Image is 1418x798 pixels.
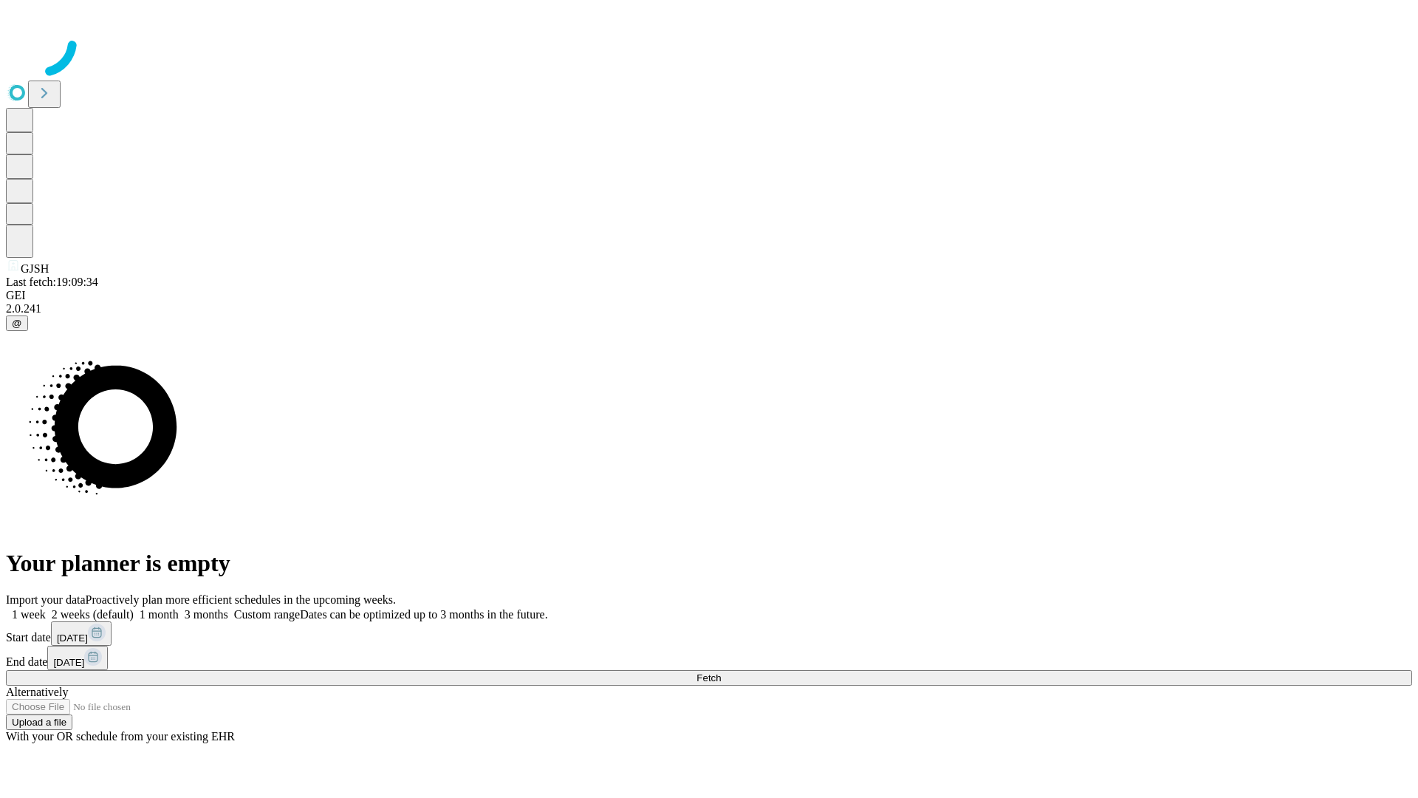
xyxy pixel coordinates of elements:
[6,715,72,730] button: Upload a file
[6,316,28,331] button: @
[6,302,1412,316] div: 2.0.241
[6,593,86,606] span: Import your data
[12,608,46,621] span: 1 week
[47,646,108,670] button: [DATE]
[6,670,1412,686] button: Fetch
[86,593,396,606] span: Proactively plan more efficient schedules in the upcoming weeks.
[6,289,1412,302] div: GEI
[51,621,112,646] button: [DATE]
[696,672,721,683] span: Fetch
[57,632,88,644] span: [DATE]
[53,657,84,668] span: [DATE]
[6,550,1412,577] h1: Your planner is empty
[6,646,1412,670] div: End date
[6,686,68,698] span: Alternatively
[185,608,228,621] span: 3 months
[12,318,22,329] span: @
[6,621,1412,646] div: Start date
[234,608,300,621] span: Custom range
[52,608,134,621] span: 2 weeks (default)
[6,276,98,288] span: Last fetch: 19:09:34
[140,608,179,621] span: 1 month
[6,730,235,743] span: With your OR schedule from your existing EHR
[21,262,49,275] span: GJSH
[300,608,547,621] span: Dates can be optimized up to 3 months in the future.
